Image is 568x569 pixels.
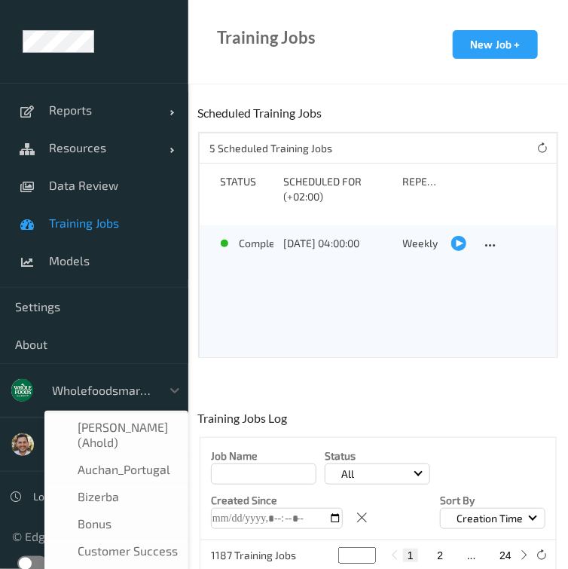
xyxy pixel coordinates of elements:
p: 5 Scheduled Training Jobs [210,141,333,156]
p: Created Since [211,493,343,508]
div: Training Jobs Log [198,411,292,437]
p: completed [239,236,291,251]
p: 1187 Training Jobs [211,548,324,563]
p: Sort by [440,493,545,508]
p: All [336,467,359,482]
span: Weekly [403,237,438,249]
div: Training Jobs [217,30,316,45]
div: Status [221,174,273,204]
button: 24 [495,549,516,562]
p: Job Name [211,448,316,463]
button: New Job + [453,30,538,59]
p: Status [325,448,430,463]
button: 1 [403,549,418,562]
button: ... [463,549,481,562]
div: Scheduled Training Jobs [198,106,326,132]
div: Scheduled for (+02:00) [284,174,382,204]
button: 2 [432,549,447,562]
div: [DATE] 04:00:00 [284,236,382,251]
p: Creation Time [451,511,528,526]
div: Repeats [403,174,441,204]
